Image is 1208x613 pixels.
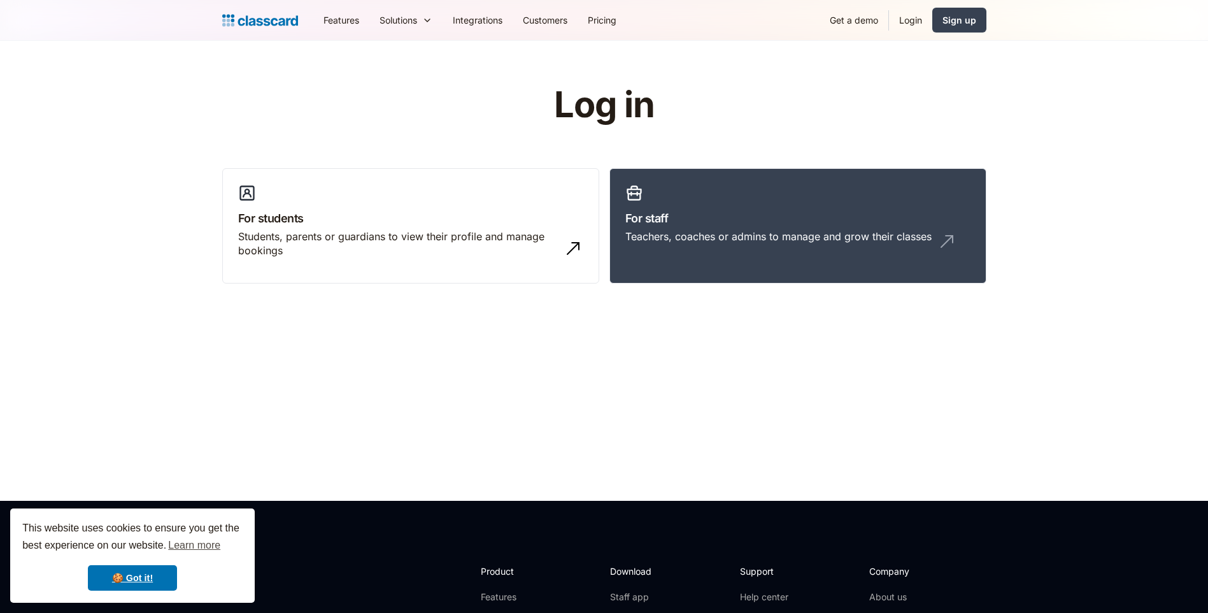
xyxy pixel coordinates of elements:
[166,536,222,555] a: learn more about cookies
[238,229,558,258] div: Students, parents or guardians to view their profile and manage bookings
[402,85,806,125] h1: Log in
[10,508,255,603] div: cookieconsent
[625,210,970,227] h3: For staff
[820,6,888,34] a: Get a demo
[942,13,976,27] div: Sign up
[513,6,578,34] a: Customers
[313,6,369,34] a: Features
[443,6,513,34] a: Integrations
[610,565,662,578] h2: Download
[481,565,549,578] h2: Product
[222,11,298,29] a: home
[238,210,583,227] h3: For students
[932,8,986,32] a: Sign up
[610,591,662,603] a: Staff app
[369,6,443,34] div: Solutions
[222,168,599,284] a: For studentsStudents, parents or guardians to view their profile and manage bookings
[740,565,792,578] h2: Support
[869,591,954,603] a: About us
[609,168,986,284] a: For staffTeachers, coaches or admins to manage and grow their classes
[625,229,932,243] div: Teachers, coaches or admins to manage and grow their classes
[380,13,417,27] div: Solutions
[22,521,243,555] span: This website uses cookies to ensure you get the best experience on our website.
[869,565,954,578] h2: Company
[578,6,627,34] a: Pricing
[889,6,932,34] a: Login
[88,565,177,591] a: dismiss cookie message
[481,591,549,603] a: Features
[740,591,792,603] a: Help center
